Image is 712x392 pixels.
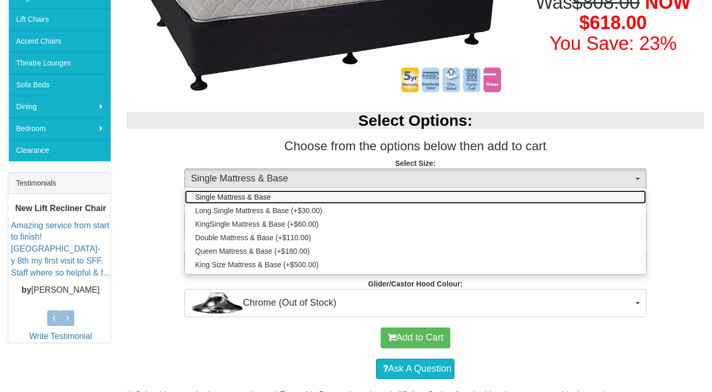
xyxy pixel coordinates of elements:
a: Amazing service from start to finish! [GEOGRAPHIC_DATA]-y 8th my first visit to SFF. Staff where ... [11,221,110,277]
h3: Choose from the options below then add to cart [127,139,705,153]
span: Single Mattress & Base [195,192,271,202]
button: Chrome (Out of Stock)Chrome (Out of Stock) [184,289,647,317]
span: Chrome (Out of Stock) [191,293,633,313]
a: Dining [8,96,111,117]
strong: Glider/Castor Hood Colour: [368,280,463,288]
a: Write Testimonial [29,332,92,341]
span: KingSingle Mattress & Base (+$60.00) [195,219,319,229]
b: Select Options: [358,112,473,129]
p: [PERSON_NAME] [11,284,111,296]
a: Bedroom [8,117,111,139]
span: Double Mattress & Base (+$110.00) [195,232,311,243]
span: Single Mattress & Base [191,172,633,186]
a: Lift Chairs [8,8,111,30]
a: Accent Chairs [8,30,111,52]
span: Long Single Mattress & Base (+$30.00) [195,205,323,216]
button: Add to Cart [381,328,450,348]
font: You Save: 23% [549,33,677,54]
b: New Lift Recliner Chair [15,204,106,213]
img: Chrome (Out of Stock) [191,293,243,313]
a: Sofa Beds [8,74,111,96]
a: Clearance [8,139,111,161]
a: Ask A Question [376,359,454,380]
span: King Size Mattress & Base (+$500.00) [195,259,319,270]
a: Theatre Lounges [8,52,111,74]
span: Queen Mattress & Base (+$180.00) [195,246,310,256]
strong: Select Size: [395,159,436,167]
div: Testimonials [8,173,111,194]
b: by [22,285,32,294]
button: Single Mattress & Base [184,168,647,189]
